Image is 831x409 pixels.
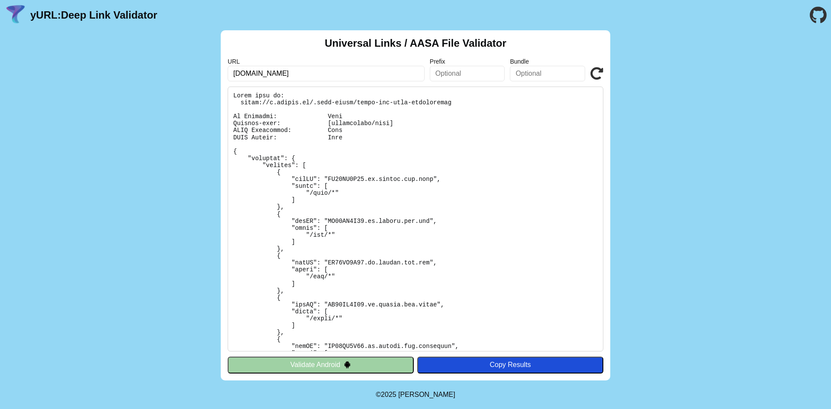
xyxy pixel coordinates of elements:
[228,58,425,65] label: URL
[30,9,157,21] a: yURL:Deep Link Validator
[344,361,351,368] img: droidIcon.svg
[325,37,506,49] h2: Universal Links / AASA File Validator
[398,391,455,398] a: Michael Ibragimchayev's Personal Site
[430,66,505,81] input: Optional
[510,66,585,81] input: Optional
[228,357,414,373] button: Validate Android
[417,357,603,373] button: Copy Results
[376,380,455,409] footer: ©
[510,58,585,65] label: Bundle
[228,87,603,351] pre: Lorem ipsu do: sitam://c.adipis.el/.sedd-eiusm/tempo-inc-utla-etdoloremag Al Enimadmi: Veni Quisn...
[430,58,505,65] label: Prefix
[4,4,27,26] img: yURL Logo
[381,391,396,398] span: 2025
[228,66,425,81] input: Required
[422,361,599,369] div: Copy Results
